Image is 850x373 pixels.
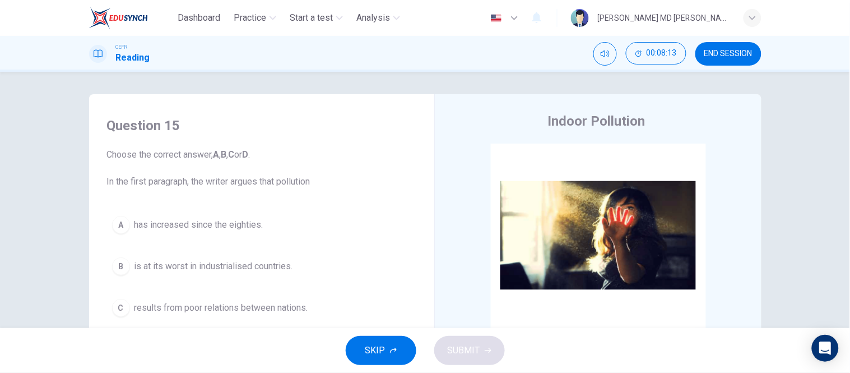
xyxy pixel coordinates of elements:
[107,252,416,280] button: Bis at its worst in industrialised countries.
[178,11,220,25] span: Dashboard
[346,336,416,365] button: SKIP
[548,112,645,130] h4: Indoor Pollution
[290,11,333,25] span: Start a test
[112,216,130,234] div: A
[647,49,677,58] span: 00:08:13
[695,42,761,66] button: END SESSION
[356,11,390,25] span: Analysis
[89,7,148,29] img: EduSynch logo
[489,14,503,22] img: en
[243,149,249,160] b: D
[365,343,385,358] span: SKIP
[221,149,227,160] b: B
[229,149,235,160] b: C
[89,7,174,29] a: EduSynch logo
[812,335,839,362] div: Open Intercom Messenger
[285,8,347,28] button: Start a test
[593,42,617,66] div: Mute
[173,8,225,28] button: Dashboard
[704,49,753,58] span: END SESSION
[134,218,263,232] span: has increased since the eighties.
[626,42,686,66] div: Hide
[213,149,220,160] b: A
[134,301,308,315] span: results from poor relations between nations.
[626,42,686,65] button: 00:08:13
[234,11,266,25] span: Practice
[107,148,416,188] span: Choose the correct answer, , , or . In the first paragraph, the writer argues that pollution
[229,8,281,28] button: Practice
[112,299,130,317] div: C
[571,9,589,27] img: Profile picture
[107,117,416,135] h4: Question 15
[352,8,405,28] button: Analysis
[134,260,293,273] span: is at its worst in industrialised countries.
[107,294,416,322] button: Cresults from poor relations between nations.
[116,43,128,51] span: CEFR
[107,211,416,239] button: Ahas increased since the eighties.
[598,11,730,25] div: [PERSON_NAME] MD [PERSON_NAME]
[116,51,150,65] h1: Reading
[112,257,130,275] div: B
